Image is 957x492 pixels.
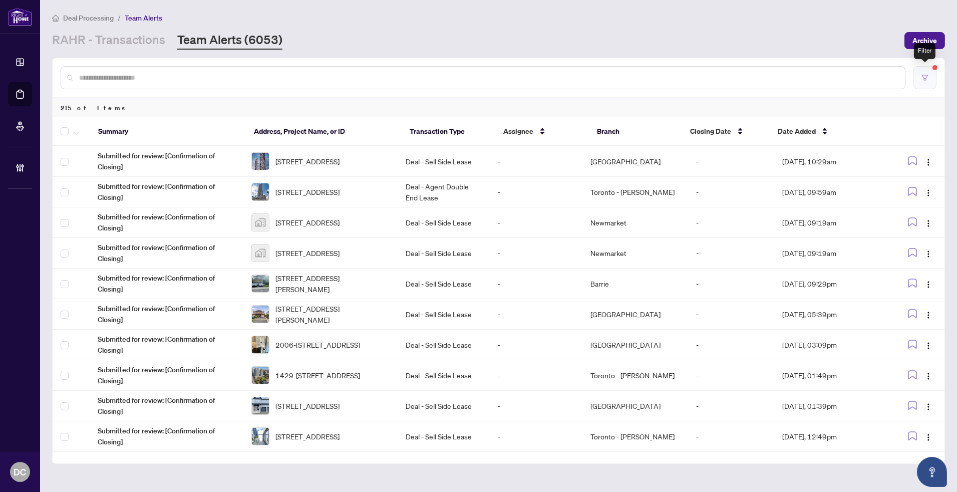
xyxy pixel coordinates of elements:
[774,207,885,238] td: [DATE], 09:19am
[398,146,490,177] td: Deal - Sell Side Lease
[688,299,774,330] td: -
[98,150,235,172] span: Submitted for review: [Confirmation of Closing]
[275,273,389,295] span: [STREET_ADDRESS][PERSON_NAME]
[98,181,235,203] span: Submitted for review: [Confirmation of Closing]
[682,117,769,146] th: Closing Date
[924,311,932,319] img: Logo
[582,299,689,330] td: [GEOGRAPHIC_DATA]
[90,117,246,146] th: Summary
[398,299,490,330] td: Deal - Sell Side Lease
[774,269,885,299] td: [DATE], 09:29pm
[921,74,928,81] span: filter
[252,214,269,231] img: thumbnail-img
[920,398,936,414] button: Logo
[398,360,490,391] td: Deal - Sell Side Lease
[690,126,731,137] span: Closing Date
[275,370,360,381] span: 1429-[STREET_ADDRESS]
[912,33,937,49] span: Archive
[252,367,269,384] img: thumbnail-img
[98,425,235,447] span: Submitted for review: [Confirmation of Closing]
[920,214,936,230] button: Logo
[924,189,932,197] img: Logo
[774,360,885,391] td: [DATE], 01:49pm
[398,177,490,207] td: Deal - Agent Double End Lease
[774,421,885,452] td: [DATE], 12:49pm
[246,117,402,146] th: Address, Project Name, or ID
[98,395,235,417] span: Submitted for review: [Confirmation of Closing]
[688,360,774,391] td: -
[252,183,269,200] img: thumbnail-img
[913,66,936,89] button: filter
[252,275,269,292] img: thumbnail-img
[582,177,689,207] td: Toronto - [PERSON_NAME]
[582,360,689,391] td: Toronto - [PERSON_NAME]
[98,364,235,386] span: Submitted for review: [Confirmation of Closing]
[275,400,340,411] span: [STREET_ADDRESS]
[688,330,774,360] td: -
[14,465,27,479] span: DC
[98,242,235,264] span: Submitted for review: [Confirmation of Closing]
[924,403,932,411] img: Logo
[118,12,121,24] li: /
[774,299,885,330] td: [DATE], 05:39pm
[924,433,932,441] img: Logo
[589,117,683,146] th: Branch
[252,397,269,414] img: thumbnail-img
[252,428,269,445] img: thumbnail-img
[398,421,490,452] td: Deal - Sell Side Lease
[924,250,932,258] img: Logo
[774,177,885,207] td: [DATE], 09:59am
[275,217,340,228] span: [STREET_ADDRESS]
[688,269,774,299] td: -
[495,117,589,146] th: Assignee
[924,219,932,227] img: Logo
[177,32,282,50] a: Team Alerts (6053)
[920,276,936,292] button: Logo
[688,207,774,238] td: -
[920,153,936,169] button: Logo
[688,421,774,452] td: -
[252,153,269,170] img: thumbnail-img
[490,391,582,421] td: -
[924,158,932,166] img: Logo
[770,117,882,146] th: Date Added
[275,303,389,325] span: [STREET_ADDRESS][PERSON_NAME]
[490,421,582,452] td: -
[490,207,582,238] td: -
[398,330,490,360] td: Deal - Sell Side Lease
[8,8,32,26] img: logo
[490,360,582,391] td: -
[582,391,689,421] td: [GEOGRAPHIC_DATA]
[490,299,582,330] td: -
[920,428,936,444] button: Logo
[774,146,885,177] td: [DATE], 10:29am
[920,184,936,200] button: Logo
[275,248,340,259] span: [STREET_ADDRESS]
[778,126,816,137] span: Date Added
[275,156,340,167] span: [STREET_ADDRESS]
[490,146,582,177] td: -
[914,43,935,59] div: Filter
[125,14,162,23] span: Team Alerts
[920,337,936,353] button: Logo
[398,207,490,238] td: Deal - Sell Side Lease
[398,238,490,269] td: Deal - Sell Side Lease
[275,431,340,442] span: [STREET_ADDRESS]
[398,269,490,299] td: Deal - Sell Side Lease
[490,238,582,269] td: -
[98,334,235,356] span: Submitted for review: [Confirmation of Closing]
[774,330,885,360] td: [DATE], 03:09pm
[52,15,59,22] span: home
[924,342,932,350] img: Logo
[52,32,165,50] a: RAHR - Transactions
[582,330,689,360] td: [GEOGRAPHIC_DATA]
[582,146,689,177] td: [GEOGRAPHIC_DATA]
[774,391,885,421] td: [DATE], 01:39pm
[582,238,689,269] td: Newmarket
[924,372,932,380] img: Logo
[53,98,944,117] div: 215 of Items
[63,14,114,23] span: Deal Processing
[688,391,774,421] td: -
[98,273,235,295] span: Submitted for review: [Confirmation of Closing]
[920,306,936,322] button: Logo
